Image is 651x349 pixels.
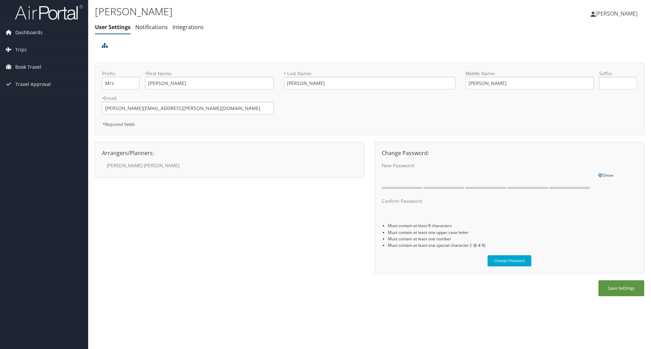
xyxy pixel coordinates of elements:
[377,149,642,157] div: Change Password:
[107,162,220,169] label: [PERSON_NAME] [PERSON_NAME]
[102,95,274,102] label: Email:
[598,280,644,296] button: Save Settings
[598,171,613,178] a: Show
[284,70,455,77] label: Last Name:
[97,149,362,157] div: Arrangers/Planners:
[145,70,274,77] label: First Name:
[382,162,593,169] label: New Password:
[466,70,594,77] label: Middle Name:
[388,222,637,229] li: Must contain at least 8 characters
[95,23,131,31] a: User Settings
[388,242,637,248] li: Must contain at least one special character (! @ # $)
[591,3,644,24] a: [PERSON_NAME]
[488,255,532,266] button: Change Password
[382,198,593,204] label: Confirm Password:
[15,24,43,41] span: Dashboards
[599,70,637,77] label: Suffix:
[102,70,140,77] label: Prefix:
[388,229,637,236] li: Must contain at least one upper case letter
[15,4,83,20] img: airportal-logo.png
[15,59,41,75] span: Book Travel
[135,23,168,31] a: Notifications
[598,172,613,178] span: Show
[173,23,204,31] a: Integrations
[15,76,51,93] span: Travel Approval
[388,236,637,242] li: Must contain at least one number
[102,121,135,127] em: Required fields
[595,10,637,17] span: [PERSON_NAME]
[95,4,461,19] h1: [PERSON_NAME]
[15,41,27,58] span: Trips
